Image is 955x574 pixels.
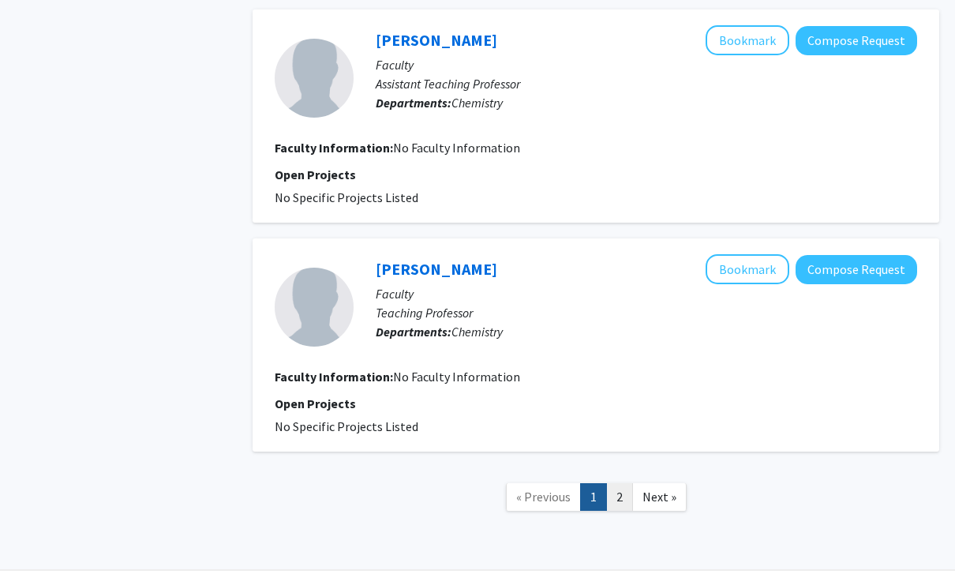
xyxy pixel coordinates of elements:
button: Compose Request to Susan Rutkowsky [796,255,917,284]
span: No Faculty Information [393,140,520,156]
span: No Faculty Information [393,369,520,385]
p: Faculty [376,284,917,303]
p: Assistant Teaching Professor [376,74,917,93]
p: Teaching Professor [376,303,917,322]
span: Chemistry [451,324,503,340]
nav: Page navigation [253,467,939,531]
a: [PERSON_NAME] [376,259,497,279]
span: Chemistry [451,95,503,111]
button: Compose Request to Yang Yang [796,26,917,55]
iframe: Chat [12,503,67,562]
span: Next » [642,489,676,505]
a: 2 [606,483,633,511]
a: Next [632,483,687,511]
b: Departments: [376,95,451,111]
a: [PERSON_NAME] [376,30,497,50]
span: No Specific Projects Listed [275,189,418,205]
button: Add Susan Rutkowsky to Bookmarks [706,254,789,284]
b: Faculty Information: [275,140,393,156]
button: Add Yang Yang to Bookmarks [706,25,789,55]
a: Previous Page [506,483,581,511]
span: « Previous [516,489,571,505]
b: Faculty Information: [275,369,393,385]
p: Faculty [376,55,917,74]
b: Departments: [376,324,451,340]
p: Open Projects [275,394,917,413]
p: Open Projects [275,165,917,184]
span: No Specific Projects Listed [275,418,418,434]
a: 1 [580,483,607,511]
